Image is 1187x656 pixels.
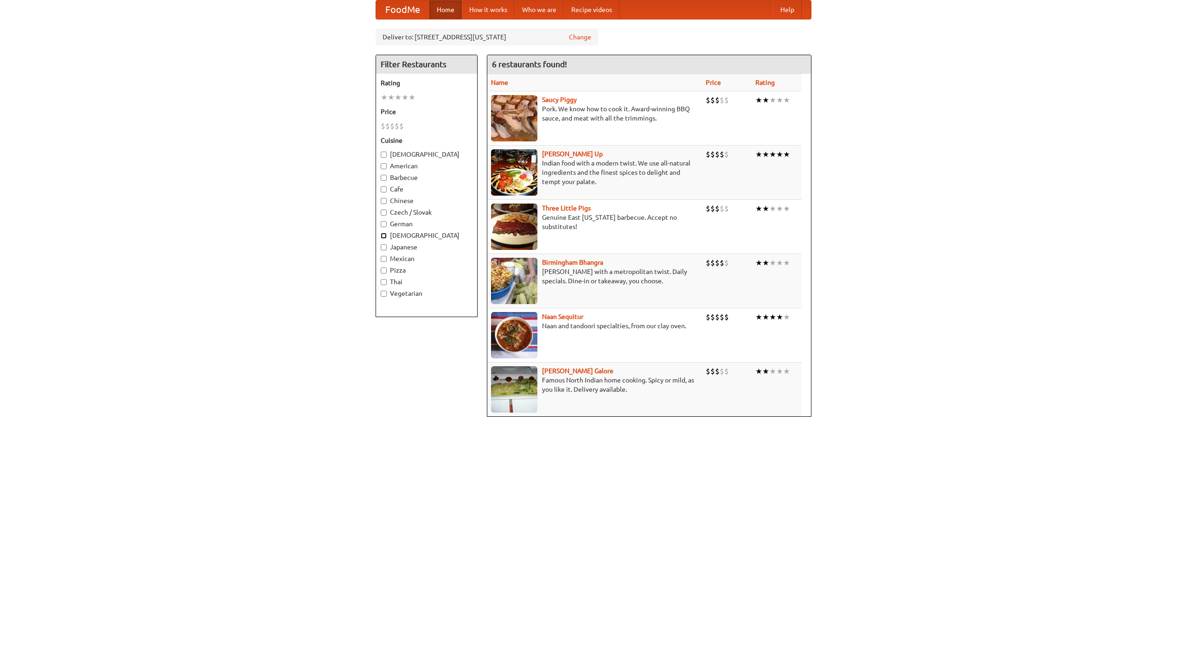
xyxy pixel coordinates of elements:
[769,149,776,159] li: ★
[491,149,537,196] img: curryup.jpg
[381,221,387,227] input: German
[381,107,472,116] h5: Price
[542,96,577,103] b: Saucy Piggy
[381,254,472,263] label: Mexican
[381,136,472,145] h5: Cuisine
[710,204,715,214] li: $
[399,121,404,131] li: $
[491,104,698,123] p: Pork. We know how to cook it. Award-winning BBQ sauce, and meat with all the trimmings.
[783,204,790,214] li: ★
[381,161,472,171] label: American
[762,366,769,376] li: ★
[720,258,724,268] li: $
[381,219,472,229] label: German
[773,0,802,19] a: Help
[755,149,762,159] li: ★
[491,366,537,413] img: currygalore.jpg
[542,204,591,212] a: Three Little Pigs
[381,233,387,239] input: [DEMOGRAPHIC_DATA]
[724,95,729,105] li: $
[491,95,537,141] img: saucy.jpg
[783,258,790,268] li: ★
[564,0,619,19] a: Recipe videos
[395,121,399,131] li: $
[381,163,387,169] input: American
[715,258,720,268] li: $
[715,366,720,376] li: $
[381,231,472,240] label: [DEMOGRAPHIC_DATA]
[542,313,583,320] a: Naan Sequitur
[381,267,387,274] input: Pizza
[388,92,395,102] li: ★
[381,210,387,216] input: Czech / Slovak
[724,258,729,268] li: $
[710,366,715,376] li: $
[491,267,698,286] p: [PERSON_NAME] with a metropolitan twist. Daily specials. Dine-in or takeaway, you choose.
[762,204,769,214] li: ★
[381,289,472,298] label: Vegetarian
[776,204,783,214] li: ★
[783,366,790,376] li: ★
[706,366,710,376] li: $
[710,312,715,322] li: $
[720,204,724,214] li: $
[491,321,698,331] p: Naan and tandoori specialties, from our clay oven.
[769,204,776,214] li: ★
[462,0,515,19] a: How it works
[720,95,724,105] li: $
[720,312,724,322] li: $
[542,150,603,158] b: [PERSON_NAME] Up
[755,312,762,322] li: ★
[706,149,710,159] li: $
[381,186,387,192] input: Cafe
[569,32,591,42] a: Change
[402,92,408,102] li: ★
[408,92,415,102] li: ★
[720,366,724,376] li: $
[491,79,508,86] a: Name
[755,79,775,86] a: Rating
[381,279,387,285] input: Thai
[776,95,783,105] li: ★
[755,258,762,268] li: ★
[381,242,472,252] label: Japanese
[724,312,729,322] li: $
[381,150,472,159] label: [DEMOGRAPHIC_DATA]
[710,149,715,159] li: $
[724,204,729,214] li: $
[755,366,762,376] li: ★
[706,204,710,214] li: $
[769,366,776,376] li: ★
[769,312,776,322] li: ★
[776,258,783,268] li: ★
[381,244,387,250] input: Japanese
[429,0,462,19] a: Home
[762,95,769,105] li: ★
[715,312,720,322] li: $
[381,256,387,262] input: Mexican
[776,312,783,322] li: ★
[715,204,720,214] li: $
[724,149,729,159] li: $
[755,95,762,105] li: ★
[491,204,537,250] img: littlepigs.jpg
[783,95,790,105] li: ★
[710,95,715,105] li: $
[542,259,603,266] a: Birmingham Bhangra
[385,121,390,131] li: $
[381,196,472,205] label: Chinese
[762,149,769,159] li: ★
[776,149,783,159] li: ★
[706,95,710,105] li: $
[491,312,537,358] img: naansequitur.jpg
[542,367,613,375] a: [PERSON_NAME] Galore
[715,95,720,105] li: $
[762,312,769,322] li: ★
[720,149,724,159] li: $
[706,312,710,322] li: $
[491,159,698,186] p: Indian food with a modern twist. We use all-natural ingredients and the finest spices to delight ...
[381,291,387,297] input: Vegetarian
[381,266,472,275] label: Pizza
[492,60,567,69] ng-pluralize: 6 restaurants found!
